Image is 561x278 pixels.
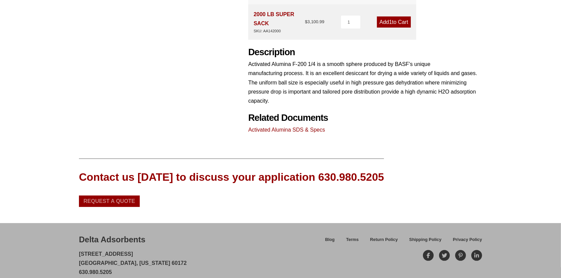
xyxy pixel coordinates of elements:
[254,28,305,34] div: SKU: AA142000
[453,238,482,242] span: Privacy Policy
[447,236,482,248] a: Privacy Policy
[305,19,325,24] bdi: 3,100.99
[248,127,325,133] a: Activated Alumina SDS & Specs
[340,236,364,248] a: Terms
[84,199,135,204] span: Request a Quote
[370,238,398,242] span: Return Policy
[389,19,392,25] span: 1
[377,16,411,28] a: Add1to Cart
[325,238,335,242] span: Blog
[79,170,384,185] div: Contact us [DATE] to discuss your application 630.980.5205
[409,238,441,242] span: Shipping Policy
[364,236,404,248] a: Return Policy
[305,19,307,24] span: $
[248,60,482,105] p: Activated Alumina F-200 1/4 is a smooth sphere produced by BASF’s unique manufacturing process. I...
[403,236,447,248] a: Shipping Policy
[346,238,358,242] span: Terms
[254,10,305,34] div: 2000 LB SUPER SACK
[319,236,340,248] a: Blog
[79,234,145,245] div: Delta Adsorbents
[79,196,140,207] a: Request a Quote
[248,47,482,58] h2: Description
